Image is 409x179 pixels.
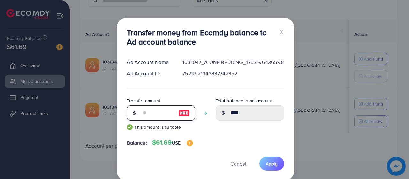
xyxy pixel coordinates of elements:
[127,97,160,104] label: Transfer amount
[187,140,193,146] img: image
[122,59,178,66] div: Ad Account Name
[266,160,278,167] span: Apply
[177,59,289,66] div: 1031047_A ONE BEDDING_1753196436598
[216,97,273,104] label: Total balance in ad account
[122,70,178,77] div: Ad Account ID
[127,124,133,130] img: guide
[172,139,181,146] span: USD
[127,139,147,147] span: Balance:
[127,28,274,46] h3: Transfer money from Ecomdy balance to Ad account balance
[127,124,195,130] small: This amount is suitable
[178,109,190,117] img: image
[177,70,289,77] div: 7529921343337742352
[152,139,193,147] h4: $61.69
[222,157,254,170] button: Cancel
[259,157,284,170] button: Apply
[230,160,246,167] span: Cancel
